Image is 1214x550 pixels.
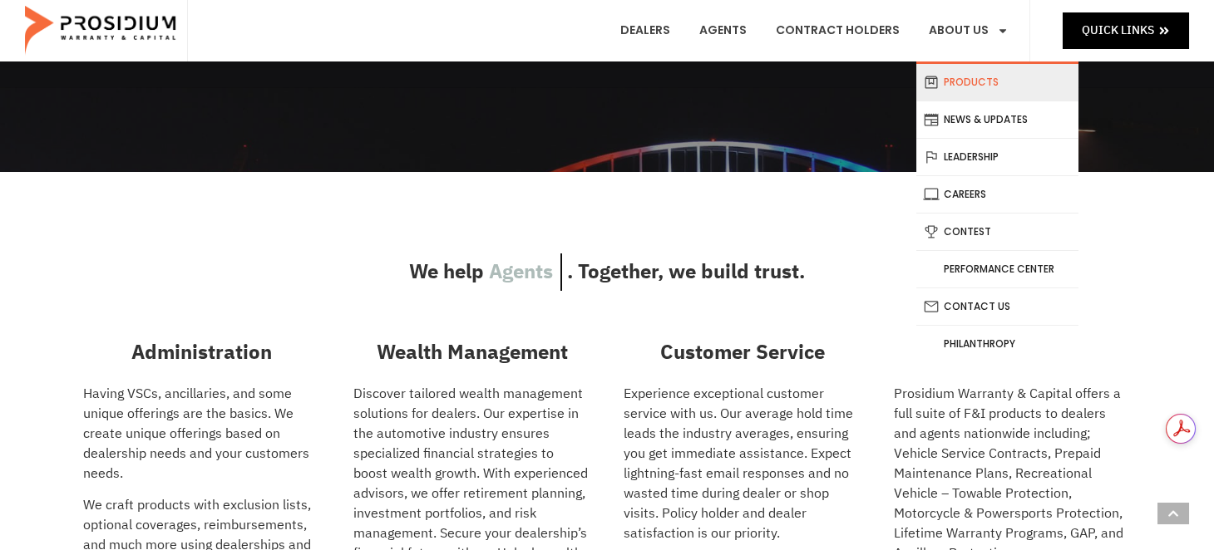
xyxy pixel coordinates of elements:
a: Philanthropy [916,326,1078,362]
a: Leadership [916,139,1078,175]
h3: Products [894,337,1131,367]
ul: About Us [916,61,1078,362]
span: . Together, we build trust. [567,253,805,292]
a: Products [916,64,1078,101]
a: Careers [916,176,1078,213]
p: Experience exceptional customer service with us. Our average hold time leads the industry average... [624,384,861,543]
h3: Wealth Management [353,337,590,367]
a: Performance Center [916,251,1078,287]
span: Quick Links [1082,20,1154,41]
a: News & Updates [916,101,1078,138]
h3: Administration [83,337,320,367]
a: Contact Us [916,288,1078,325]
a: Quick Links [1063,12,1189,48]
a: Contest [916,214,1078,250]
h3: Customer Service [624,337,861,367]
span: We help [409,253,484,292]
p: Having VSCs, ancillaries, and some unique offerings are the basics. We create unique offerings ba... [83,384,320,484]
